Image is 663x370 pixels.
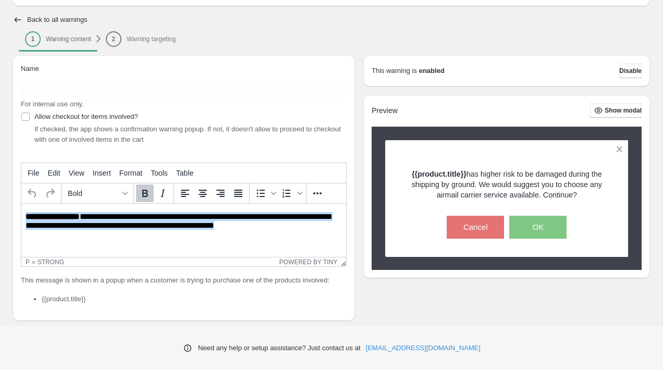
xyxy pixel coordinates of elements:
button: Show modal [590,103,642,118]
p: This warning is [372,66,417,76]
button: Justify [229,184,247,202]
span: Tools [151,169,168,177]
span: Format [119,169,142,177]
span: Disable [619,67,642,75]
div: Bullet list [252,184,278,202]
span: If checked, the app shows a confirmation warning popup. If not, it doesn't allow to proceed to ch... [34,125,341,143]
iframe: Rich Text Area [21,204,346,257]
div: p [26,258,30,266]
span: Bold [68,189,119,198]
span: For internal use only. [21,100,83,108]
button: More... [309,184,326,202]
span: Table [176,169,193,177]
button: Align right [212,184,229,202]
button: Align center [194,184,212,202]
span: Allow checkout for items involved? [34,113,138,120]
span: View [69,169,84,177]
span: Show modal [605,106,642,115]
button: Undo [23,184,41,202]
strong: enabled [419,66,445,76]
button: Redo [41,184,59,202]
p: This message is shown in a popup when a customer is trying to purchase one of the products involved: [21,275,347,286]
div: strong [38,258,64,266]
div: Numbered list [278,184,304,202]
div: » [32,258,35,266]
strong: {{product.title}} [412,170,466,178]
div: Resize [337,257,346,266]
h2: Preview [372,106,398,115]
button: Italic [154,184,171,202]
button: Formats [64,184,131,202]
p: has higher risk to be damaged during the shipping by ground. We would suggest you to choose any a... [403,169,610,200]
span: Insert [93,169,111,177]
a: [EMAIL_ADDRESS][DOMAIN_NAME] [366,343,481,353]
button: Cancel [447,216,504,239]
button: Align left [176,184,194,202]
li: {{product.title}} [42,294,347,304]
button: OK [509,216,567,239]
button: Disable [619,64,642,78]
a: Powered by Tiny [279,258,338,266]
span: Name [21,65,39,72]
button: Bold [136,184,154,202]
span: Edit [48,169,60,177]
span: File [28,169,40,177]
h2: Back to all warnings [27,16,88,24]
